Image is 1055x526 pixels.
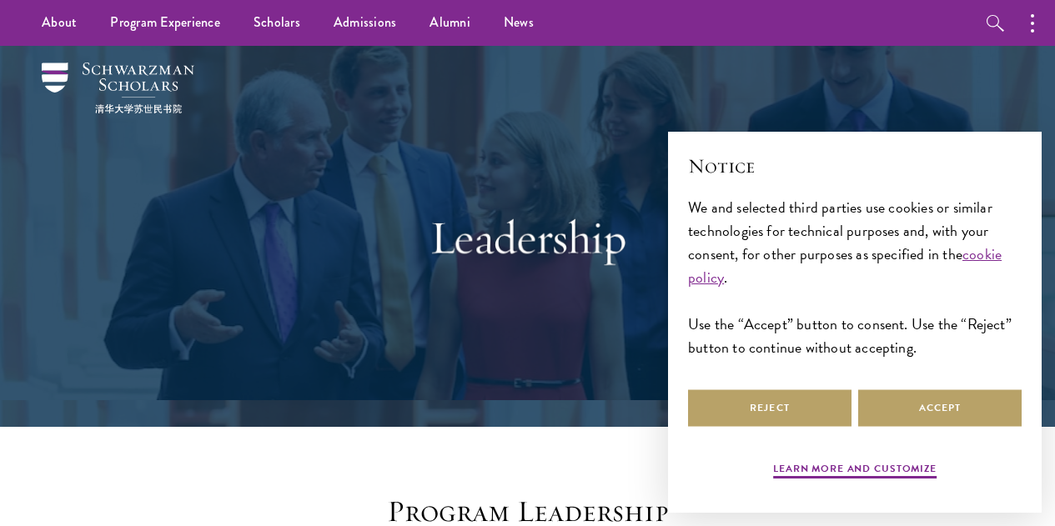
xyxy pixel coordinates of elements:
h2: Notice [688,152,1022,180]
button: Reject [688,389,852,427]
button: Learn more and customize [773,461,937,481]
a: cookie policy [688,243,1002,288]
img: Schwarzman Scholars [42,63,194,113]
h1: Leadership [240,208,816,266]
div: We and selected third parties use cookies or similar technologies for technical purposes and, wit... [688,196,1022,360]
button: Accept [858,389,1022,427]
